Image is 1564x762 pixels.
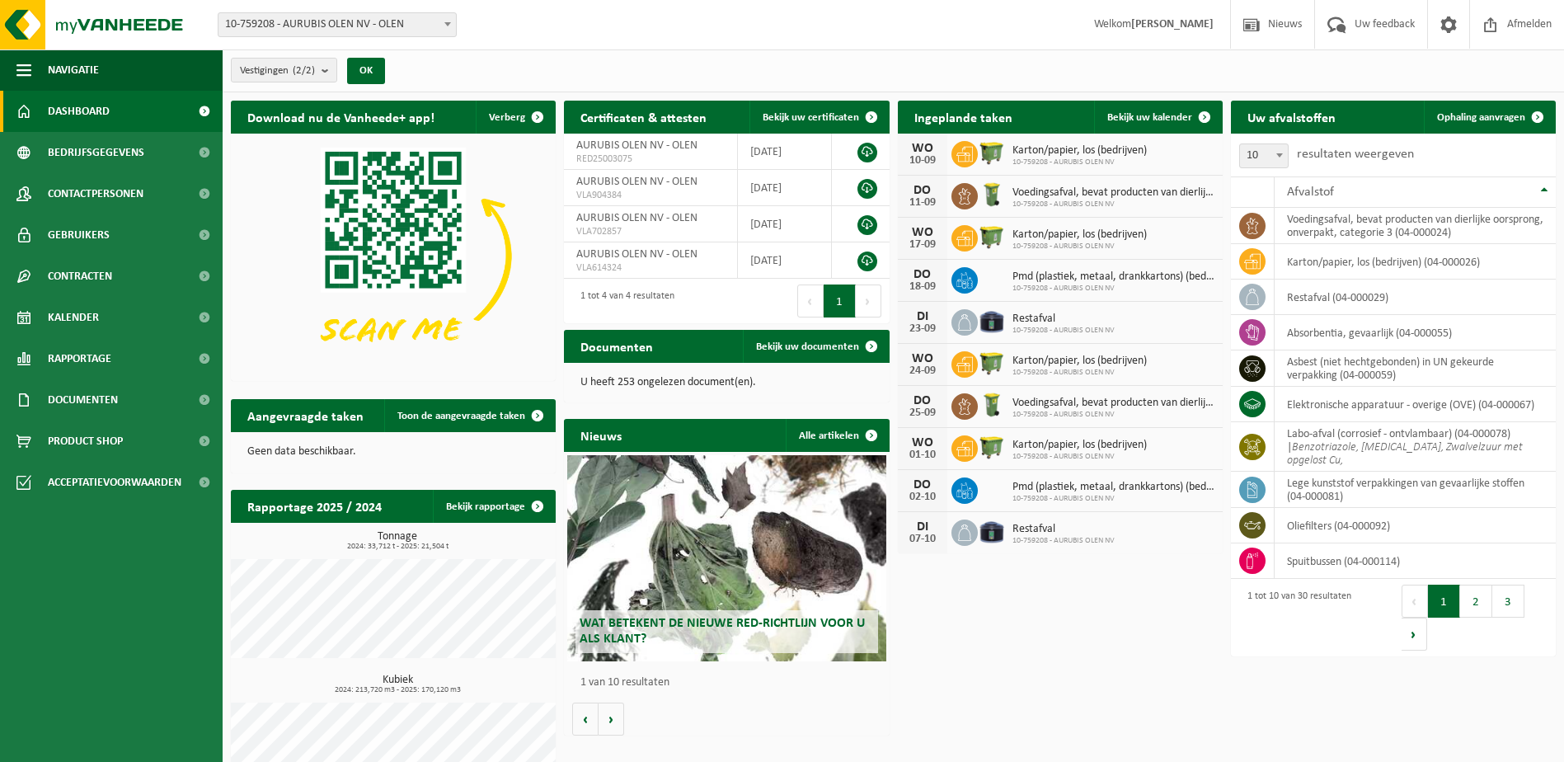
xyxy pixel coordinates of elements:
span: Pmd (plastiek, metaal, drankkartons) (bedrijven) [1012,481,1214,494]
h2: Nieuws [564,419,638,451]
count: (2/2) [293,65,315,76]
span: 10 [1240,144,1288,167]
h3: Tonnage [239,531,556,551]
h2: Uw afvalstoffen [1231,101,1352,133]
div: DO [906,394,939,407]
img: CR-SU-1C-5000-000-02 [978,517,1006,545]
span: 2024: 33,712 t - 2025: 21,504 t [239,543,556,551]
td: oliefilters (04-000092) [1275,508,1556,543]
span: Documenten [48,379,118,421]
div: DI [906,520,939,534]
span: Karton/papier, los (bedrijven) [1012,439,1147,452]
span: Contracten [48,256,112,297]
div: 18-09 [906,281,939,293]
button: 3 [1492,585,1524,618]
img: WB-1100-HPE-GN-50 [978,433,1006,461]
td: [DATE] [738,206,832,242]
span: Bekijk uw certificaten [763,112,859,123]
div: WO [906,142,939,155]
h2: Ingeplande taken [898,101,1029,133]
a: Bekijk uw documenten [743,330,888,363]
span: 2024: 213,720 m3 - 2025: 170,120 m3 [239,686,556,694]
span: Product Shop [48,421,123,462]
a: Alle artikelen [786,419,888,452]
span: VLA614324 [576,261,725,275]
span: 10-759208 - AURUBIS OLEN NV - OLEN [218,13,456,36]
span: Karton/papier, los (bedrijven) [1012,228,1147,242]
span: 10-759208 - AURUBIS OLEN NV [1012,536,1115,546]
h2: Certificaten & attesten [564,101,723,133]
td: restafval (04-000029) [1275,280,1556,315]
td: [DATE] [738,242,832,279]
td: labo-afval (corrosief - ontvlambaar) (04-000078) | [1275,422,1556,472]
div: 25-09 [906,407,939,419]
div: 10-09 [906,155,939,167]
span: Wat betekent de nieuwe RED-richtlijn voor u als klant? [580,617,865,646]
div: DI [906,310,939,323]
span: Acceptatievoorwaarden [48,462,181,503]
a: Ophaling aanvragen [1424,101,1554,134]
span: Voedingsafval, bevat producten van dierlijke oorsprong, onverpakt, categorie 3 [1012,397,1214,410]
button: Previous [797,285,824,317]
span: 10 [1239,143,1289,168]
td: lege kunststof verpakkingen van gevaarlijke stoffen (04-000081) [1275,472,1556,508]
div: DO [906,184,939,197]
a: Bekijk rapportage [433,490,554,523]
div: 1 tot 10 van 30 resultaten [1239,583,1351,652]
div: DO [906,478,939,492]
span: 10-759208 - AURUBIS OLEN NV [1012,284,1214,294]
td: voedingsafval, bevat producten van dierlijke oorsprong, onverpakt, categorie 3 (04-000024) [1275,208,1556,244]
span: Rapportage [48,338,111,379]
a: Wat betekent de nieuwe RED-richtlijn voor u als klant? [567,455,885,661]
span: Kalender [48,297,99,338]
span: 10-759208 - AURUBIS OLEN NV [1012,494,1214,504]
span: Dashboard [48,91,110,132]
span: AURUBIS OLEN NV - OLEN [576,212,697,224]
td: elektronische apparatuur - overige (OVE) (04-000067) [1275,387,1556,422]
span: 10-759208 - AURUBIS OLEN NV [1012,410,1214,420]
h2: Documenten [564,330,669,362]
div: 23-09 [906,323,939,335]
span: Voedingsafval, bevat producten van dierlijke oorsprong, onverpakt, categorie 3 [1012,186,1214,200]
div: DO [906,268,939,281]
span: Karton/papier, los (bedrijven) [1012,144,1147,158]
img: WB-1100-HPE-GN-50 [978,139,1006,167]
button: 1 [1428,585,1460,618]
a: Bekijk uw kalender [1094,101,1221,134]
span: 10-759208 - AURUBIS OLEN NV [1012,326,1115,336]
button: Next [1402,618,1427,651]
span: Contactpersonen [48,173,143,214]
div: 02-10 [906,492,939,503]
span: 10-759208 - AURUBIS OLEN NV [1012,368,1147,378]
p: Geen data beschikbaar. [247,446,539,458]
button: Vorige [572,703,599,736]
button: Previous [1402,585,1428,618]
span: Bedrijfsgegevens [48,132,144,173]
div: 01-10 [906,449,939,461]
span: Bekijk uw documenten [756,341,859,352]
img: WB-1100-HPE-GN-50 [978,349,1006,377]
button: Next [856,285,881,317]
i: Benzotriazole, [MEDICAL_DATA], Zwalvelzuur met opgelost Cu, [1287,441,1523,467]
img: CR-SU-1C-5000-000-02 [978,307,1006,335]
span: 10-759208 - AURUBIS OLEN NV - OLEN [218,12,457,37]
div: 11-09 [906,197,939,209]
span: Navigatie [48,49,99,91]
label: resultaten weergeven [1297,148,1414,161]
span: Restafval [1012,313,1115,326]
div: WO [906,226,939,239]
h3: Kubiek [239,675,556,694]
h2: Rapportage 2025 / 2024 [231,490,398,522]
h2: Aangevraagde taken [231,399,380,431]
span: Karton/papier, los (bedrijven) [1012,355,1147,368]
strong: [PERSON_NAME] [1131,18,1214,31]
span: 10-759208 - AURUBIS OLEN NV [1012,242,1147,252]
a: Toon de aangevraagde taken [384,399,554,432]
div: WO [906,436,939,449]
p: 1 van 10 resultaten [580,677,881,689]
td: [DATE] [738,134,832,170]
p: U heeft 253 ongelezen document(en). [580,377,872,388]
span: Vestigingen [240,59,315,83]
span: Verberg [489,112,525,123]
div: 24-09 [906,365,939,377]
